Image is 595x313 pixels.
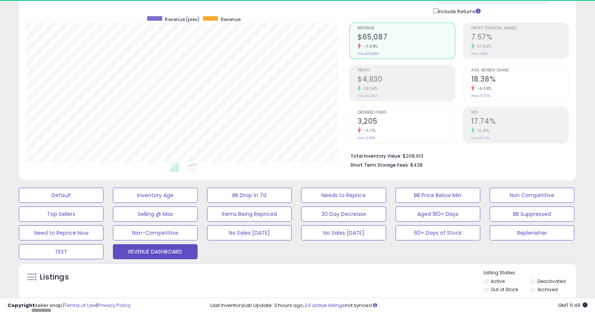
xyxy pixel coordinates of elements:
div: seller snap | | [8,302,131,309]
strong: Copyright [8,302,35,309]
button: Replenisher [490,225,574,240]
button: BB Suppressed [490,207,574,222]
span: Avg. Buybox Share [471,68,568,73]
a: Privacy Policy [97,302,131,309]
h2: 7.57% [471,33,568,43]
a: 24 active listings [304,302,345,309]
h2: 17.74% [471,117,568,127]
button: BB Drop in 7d [207,188,292,203]
small: -11.88% [361,44,378,49]
small: Prev: $3,564 [358,94,377,98]
b: Short Term Storage Fees: [350,162,409,168]
button: 60+ Days of Stock [396,225,480,240]
h5: Listings [40,272,69,283]
button: No Sales [DATE] [301,225,386,240]
span: Profit [PERSON_NAME] [471,26,568,30]
label: Active [491,278,505,284]
span: Revenue [358,26,455,30]
button: Aged 180+ Days [396,207,480,222]
button: BB Price Below Min [396,188,480,203]
b: Total Inventory Value: [350,153,402,159]
small: 70.41% [475,128,490,134]
button: Non Competitive [490,188,574,203]
label: Out of Stock [491,286,518,293]
div: Last InventoryLab Update: 3 hours ago, not synced. [210,302,587,309]
span: 2025-09-12 11:49 GMT [558,302,587,309]
button: Default [19,188,103,203]
h2: $4,930 [358,75,455,85]
div: Include Returns [428,7,490,15]
label: Archived [537,286,557,293]
button: 30 Day Decrease [301,207,386,222]
button: REVENUE DASHBOARD [113,244,198,259]
small: 38.34% [361,86,377,91]
small: Prev: 3,608 [358,136,375,140]
button: Selling @ Max [113,207,198,222]
small: Prev: 4.82% [471,52,488,56]
li: $208,913 [350,151,563,160]
h2: $65,087 [358,33,455,43]
a: Terms of Use [64,302,96,309]
button: Items Being Repriced [207,207,292,222]
button: TEST [19,244,103,259]
span: ROI [471,111,568,115]
h2: 3,205 [358,117,455,127]
small: Prev: $73,865 [358,52,379,56]
button: No Sales [DATE] [207,225,292,240]
span: Ordered Items [358,111,455,115]
small: -6.08% [475,86,492,91]
button: Non-Competitive [113,225,198,240]
small: -11.17% [361,128,376,134]
small: Prev: 10.41% [471,136,489,140]
button: Needs to Reprice [301,188,386,203]
small: Prev: 19.57% [471,94,490,98]
button: Need to Reprice Now [19,225,103,240]
button: Inventory Age [113,188,198,203]
span: Revenue (prev) [165,16,199,23]
span: $438 [410,161,423,169]
button: Top Sellers [19,207,103,222]
span: Revenue [221,16,240,23]
span: Profit [358,68,455,73]
p: Listing States: [484,269,576,277]
h2: 18.38% [471,75,568,85]
label: Deactivated [537,278,565,284]
small: 57.05% [475,44,492,49]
